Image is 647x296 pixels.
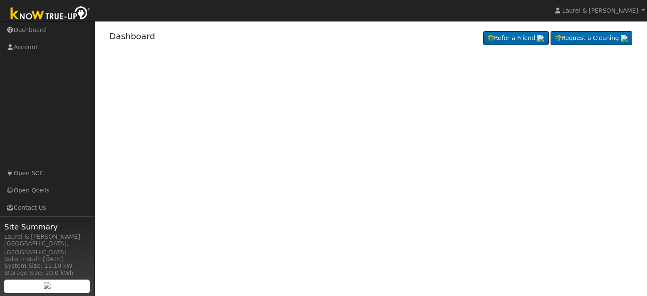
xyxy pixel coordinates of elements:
img: retrieve [44,282,51,289]
span: Laurel & [PERSON_NAME] [562,7,638,14]
div: Storage Size: 20.0 kWh [4,269,90,277]
div: System Size: 11.10 kW [4,261,90,270]
img: Know True-Up [6,5,95,24]
a: Dashboard [110,31,155,41]
div: Solar Install: [DATE] [4,255,90,264]
a: Refer a Friend [483,31,549,45]
img: retrieve [537,35,544,42]
div: [GEOGRAPHIC_DATA], [GEOGRAPHIC_DATA] [4,239,90,257]
div: Laurel & [PERSON_NAME] [4,232,90,241]
span: Site Summary [4,221,90,232]
img: retrieve [621,35,628,42]
a: Request a Cleaning [551,31,632,45]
